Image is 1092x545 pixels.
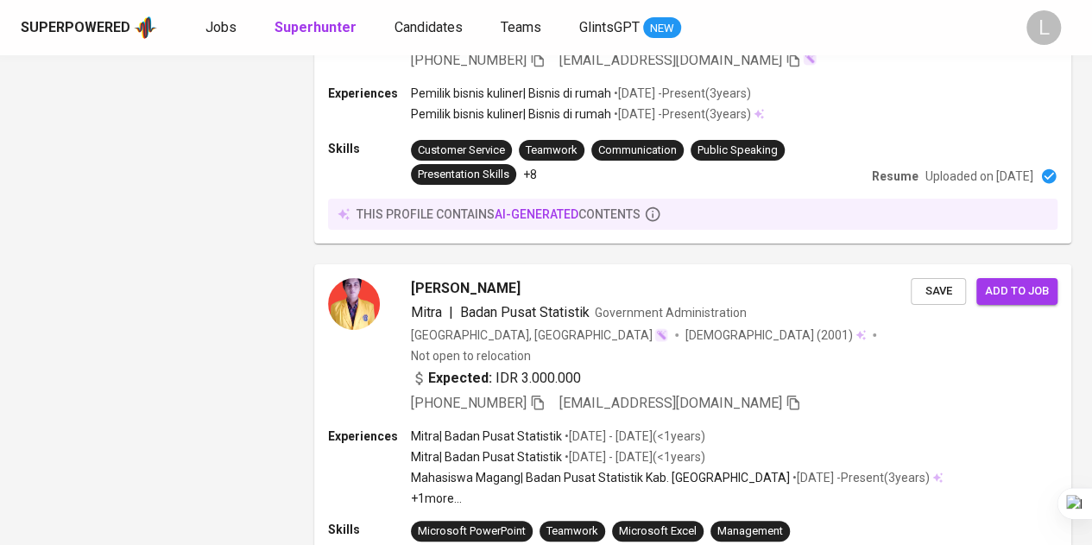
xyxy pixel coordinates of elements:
[418,167,509,183] div: Presentation Skills
[501,17,545,39] a: Teams
[579,17,681,39] a: GlintsGPT NEW
[328,278,380,330] img: 7ed42b7a42bdf7865622dc0538e7415e.png
[460,304,590,320] span: Badan Pusat Statistik
[411,304,442,320] span: Mitra
[395,17,466,39] a: Candidates
[643,20,681,37] span: NEW
[411,105,611,123] p: Pemilik bisnis kuliner | Bisnis di rumah
[205,17,240,39] a: Jobs
[134,15,157,41] img: app logo
[275,17,360,39] a: Superhunter
[449,302,453,323] span: |
[697,143,778,159] div: Public Speaking
[411,85,611,102] p: Pemilik bisnis kuliner | Bisnis di rumah
[562,448,705,466] p: • [DATE] - [DATE] ( <1 years )
[495,207,578,221] span: AI-generated
[526,143,578,159] div: Teamwork
[619,523,697,540] div: Microsoft Excel
[21,15,157,41] a: Superpoweredapp logo
[919,282,957,301] span: Save
[559,52,782,68] span: [EMAIL_ADDRESS][DOMAIN_NAME]
[418,523,526,540] div: Microsoft PowerPoint
[418,143,505,159] div: Customer Service
[411,368,581,389] div: IDR 3.000.000
[685,326,817,344] span: [DEMOGRAPHIC_DATA]
[205,19,237,35] span: Jobs
[1026,10,1061,45] div: L
[411,490,943,507] p: +1 more ...
[328,428,411,445] p: Experiences
[872,168,918,185] p: Resume
[411,395,527,411] span: [PHONE_NUMBER]
[21,18,130,38] div: Superpowered
[411,469,790,486] p: Mahasiswa Magang | Badan Pusat Statistik Kab. [GEOGRAPHIC_DATA]
[598,143,677,159] div: Communication
[985,282,1049,301] span: Add to job
[976,278,1057,305] button: Add to job
[428,368,492,389] b: Expected:
[579,19,640,35] span: GlintsGPT
[411,326,668,344] div: [GEOGRAPHIC_DATA], [GEOGRAPHIC_DATA]
[523,166,537,183] p: +8
[395,19,463,35] span: Candidates
[611,85,751,102] p: • [DATE] - Present ( 3 years )
[803,52,817,66] img: magic_wand.svg
[611,105,751,123] p: • [DATE] - Present ( 3 years )
[654,328,668,342] img: magic_wand.svg
[357,206,641,223] p: this profile contains contents
[925,168,1033,185] p: Uploaded on [DATE]
[559,395,782,411] span: [EMAIL_ADDRESS][DOMAIN_NAME]
[328,85,411,102] p: Experiences
[685,326,866,344] div: (2001)
[501,19,541,35] span: Teams
[328,521,411,538] p: Skills
[595,306,747,320] span: Government Administration
[717,523,783,540] div: Management
[411,52,527,68] span: [PHONE_NUMBER]
[411,347,531,364] p: Not open to relocation
[546,523,598,540] div: Teamwork
[911,278,966,305] button: Save
[328,140,411,157] p: Skills
[790,469,930,486] p: • [DATE] - Present ( 3 years )
[411,278,521,299] span: [PERSON_NAME]
[411,428,562,445] p: Mitra | Badan Pusat Statistik
[562,428,705,445] p: • [DATE] - [DATE] ( <1 years )
[411,448,562,466] p: Mitra | Badan Pusat Statistik
[275,19,357,35] b: Superhunter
